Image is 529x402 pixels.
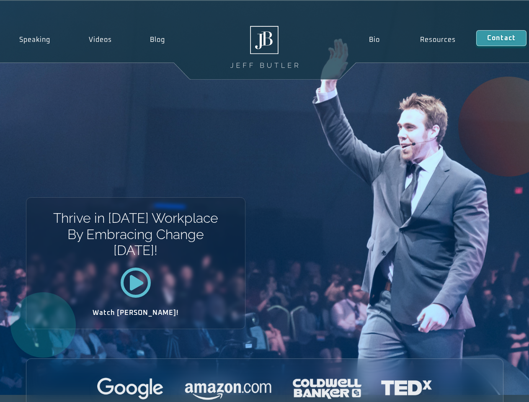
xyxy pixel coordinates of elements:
a: Bio [348,30,400,49]
a: Blog [131,30,184,49]
nav: Menu [348,30,476,49]
a: Contact [476,30,526,46]
a: Videos [70,30,131,49]
a: Resources [400,30,476,49]
span: Contact [487,35,516,41]
h1: Thrive in [DATE] Workplace By Embracing Change [DATE]! [52,210,219,258]
h2: Watch [PERSON_NAME]! [56,309,216,316]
